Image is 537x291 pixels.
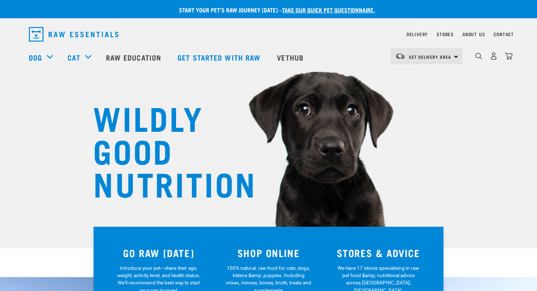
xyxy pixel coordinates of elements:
[99,43,170,72] a: Raw Education
[437,33,454,35] a: Stores
[407,33,428,35] a: Delivery
[505,52,513,60] img: home-icon@2x.png
[270,43,313,72] a: Vethub
[494,33,514,35] a: Contact
[170,43,270,72] a: Get started with Raw
[475,53,482,60] img: home-icon-1@2x.png
[328,247,429,259] h3: STORES & ADVICE
[29,52,42,63] a: Dog
[218,247,319,259] h3: SHOP ONLINE
[409,55,451,58] span: Set Delivery Area
[462,33,485,35] a: About Us
[29,27,118,42] img: Raw Essentials Logo
[23,24,514,45] nav: dropdown navigation
[108,247,209,259] h3: GO RAW [DATE]
[93,100,239,199] h1: WILDLY GOOD NUTRITION
[490,52,498,60] img: user.png
[282,8,375,11] a: take our quick pet questionnaire.
[68,52,80,63] a: Cat
[395,53,405,60] img: van-moving.png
